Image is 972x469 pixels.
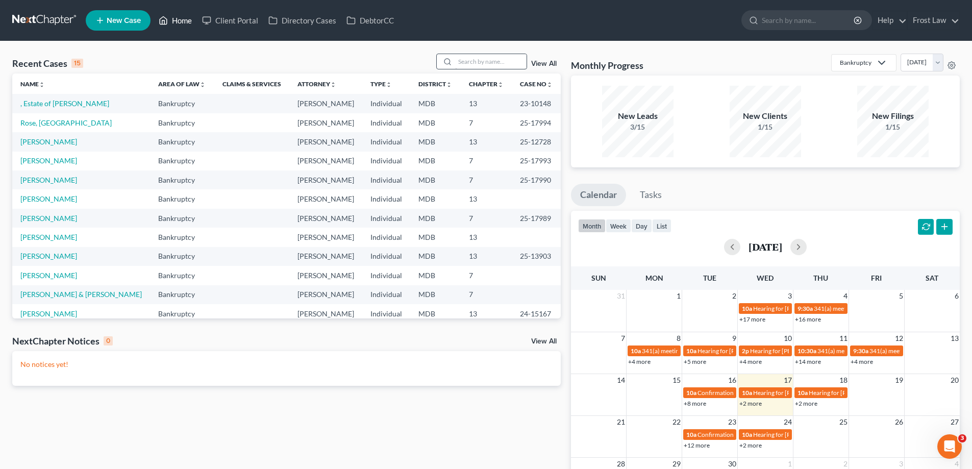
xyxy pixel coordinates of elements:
[750,347,830,355] span: Hearing for [PERSON_NAME]
[512,247,561,266] td: 25-13903
[753,305,833,312] span: Hearing for [PERSON_NAME]
[410,247,460,266] td: MDB
[461,189,512,208] td: 13
[753,431,833,438] span: Hearing for [PERSON_NAME]
[461,94,512,113] td: 13
[362,228,410,246] td: Individual
[20,309,77,318] a: [PERSON_NAME]
[871,274,882,282] span: Fri
[851,358,873,365] a: +4 more
[197,11,263,30] a: Client Portal
[730,122,801,132] div: 1/15
[150,113,214,132] td: Bankruptcy
[512,132,561,151] td: 25-12728
[150,304,214,323] td: Bankruptcy
[104,336,113,345] div: 0
[697,347,777,355] span: Hearing for [PERSON_NAME]
[289,113,362,132] td: [PERSON_NAME]
[461,228,512,246] td: 13
[461,152,512,170] td: 7
[684,441,710,449] a: +12 more
[787,290,793,302] span: 3
[873,11,907,30] a: Help
[520,80,553,88] a: Case Nounfold_more
[937,434,962,459] iframe: Intercom live chat
[813,274,828,282] span: Thu
[671,416,682,428] span: 22
[12,335,113,347] div: NextChapter Notices
[783,374,793,386] span: 17
[150,189,214,208] td: Bankruptcy
[591,274,606,282] span: Sun
[461,247,512,266] td: 13
[795,315,821,323] a: +16 more
[739,315,765,323] a: +17 more
[410,228,460,246] td: MDB
[150,247,214,266] td: Bankruptcy
[362,266,410,285] td: Individual
[757,274,774,282] span: Wed
[20,271,77,280] a: [PERSON_NAME]
[289,170,362,189] td: [PERSON_NAME]
[512,170,561,189] td: 25-17990
[742,431,752,438] span: 10a
[214,73,289,94] th: Claims & Services
[606,219,631,233] button: week
[289,189,362,208] td: [PERSON_NAME]
[362,132,410,151] td: Individual
[616,374,626,386] span: 14
[150,152,214,170] td: Bankruptcy
[341,11,399,30] a: DebtorCC
[620,332,626,344] span: 7
[797,347,816,355] span: 10:30a
[512,94,561,113] td: 23-10148
[150,266,214,285] td: Bankruptcy
[289,304,362,323] td: [PERSON_NAME]
[797,305,813,312] span: 9:30a
[795,358,821,365] a: +14 more
[894,374,904,386] span: 19
[200,82,206,88] i: unfold_more
[150,285,214,304] td: Bankruptcy
[289,209,362,228] td: [PERSON_NAME]
[857,110,929,122] div: New Filings
[838,374,849,386] span: 18
[263,11,341,30] a: Directory Cases
[739,358,762,365] a: +4 more
[330,82,336,88] i: unfold_more
[20,80,45,88] a: Nameunfold_more
[926,274,938,282] span: Sat
[497,82,504,88] i: unfold_more
[20,233,77,241] a: [PERSON_NAME]
[20,359,553,369] p: No notices yet!
[20,176,77,184] a: [PERSON_NAME]
[546,82,553,88] i: unfold_more
[289,247,362,266] td: [PERSON_NAME]
[362,94,410,113] td: Individual
[631,219,652,233] button: day
[71,59,83,68] div: 15
[686,389,696,397] span: 10a
[616,290,626,302] span: 31
[631,347,641,355] span: 10a
[628,358,651,365] a: +4 more
[697,389,862,397] span: Confirmation hearing for [PERSON_NAME] [PERSON_NAME]
[362,152,410,170] td: Individual
[671,374,682,386] span: 15
[686,347,696,355] span: 10a
[362,304,410,323] td: Individual
[12,57,83,69] div: Recent Cases
[731,332,737,344] span: 9
[950,332,960,344] span: 13
[676,290,682,302] span: 1
[762,11,855,30] input: Search by name...
[289,266,362,285] td: [PERSON_NAME]
[616,416,626,428] span: 21
[817,347,916,355] span: 341(a) meeting for [PERSON_NAME]
[531,338,557,345] a: View All
[642,347,740,355] span: 341(a) meeting for [PERSON_NAME]
[697,431,813,438] span: Confirmation hearing for [PERSON_NAME]
[814,305,912,312] span: 341(a) meeting for [PERSON_NAME]
[362,113,410,132] td: Individual
[289,94,362,113] td: [PERSON_NAME]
